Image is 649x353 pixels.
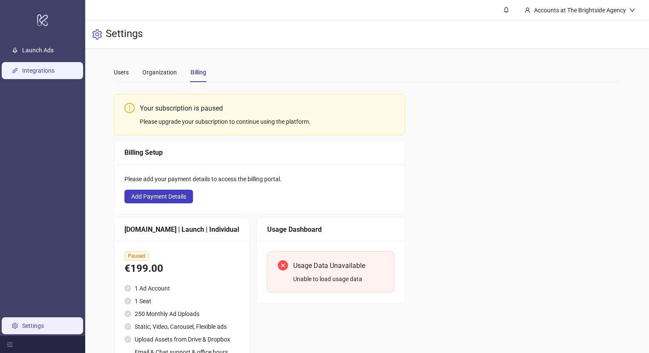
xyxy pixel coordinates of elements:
[22,67,55,74] a: Integrations
[114,68,129,77] div: Users
[124,174,395,184] div: Please add your payment details to access the billing portal.
[124,251,149,261] span: Paused
[140,103,395,114] div: Your subscription is paused
[106,27,143,42] h3: Settings
[22,47,54,54] a: Launch Ads
[124,335,239,344] li: Upload Assets from Drive & Dropbox
[124,190,193,203] button: Add Payment Details
[124,296,239,306] li: 1 Seat
[124,336,131,343] span: check-circle
[124,310,131,317] span: check-circle
[7,342,13,347] span: menu-fold
[503,7,509,13] span: bell
[531,6,629,15] div: Accounts at The Brightside Agency
[293,260,384,271] div: Usage Data Unavailable
[525,7,531,13] span: user
[124,284,239,293] li: 1 Ad Account
[124,309,239,319] li: 250 Monthly Ad Uploads
[124,323,131,330] span: check-circle
[267,224,395,235] div: Usage Dashboard
[190,68,206,77] div: Billing
[92,29,102,40] span: setting
[124,298,131,305] span: check-circle
[293,274,384,284] div: Unable to load usage data
[629,7,635,13] span: down
[124,285,131,292] span: check-circle
[124,322,239,331] li: Static, Video, Carousel, Flexible ads
[140,117,395,126] div: Please upgrade your subscription to continue using the platform.
[124,224,239,235] div: [DOMAIN_NAME] | Launch | Individual
[124,261,239,277] div: €199.00
[124,103,135,113] span: exclamation-circle
[124,147,395,158] div: Billing Setup
[22,322,44,329] a: Settings
[142,68,177,77] div: Organization
[131,193,186,200] span: Add Payment Details
[278,260,288,270] span: close-circle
